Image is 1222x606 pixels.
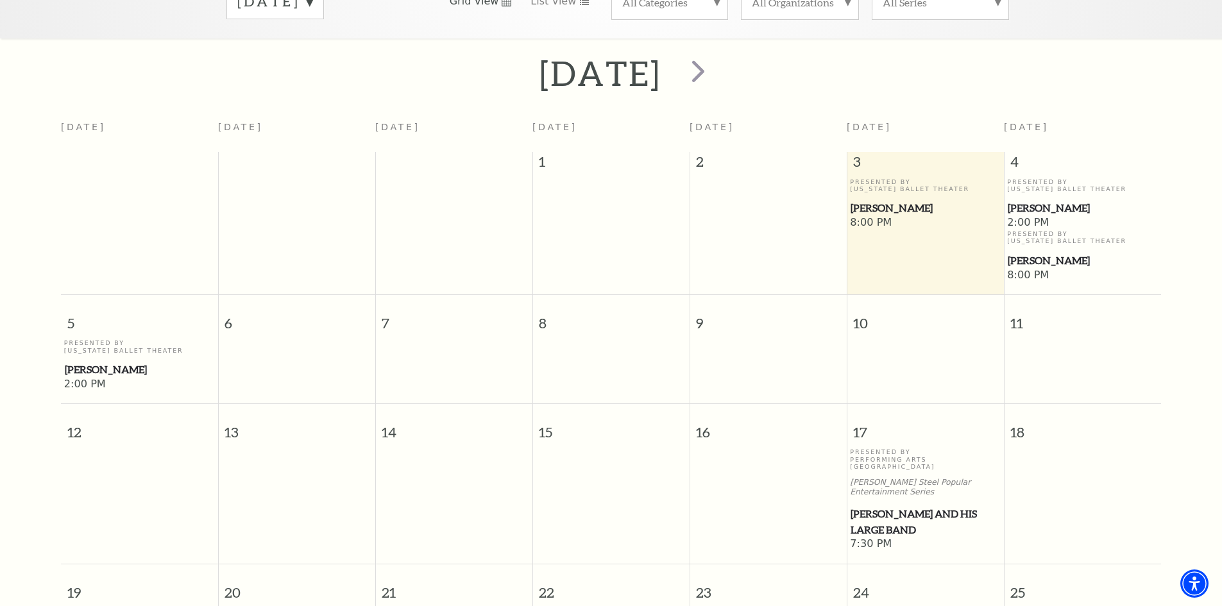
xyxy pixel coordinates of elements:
th: [DATE] [61,114,218,152]
span: 3 [847,152,1004,178]
span: 13 [219,404,375,448]
span: [DATE] [847,122,892,132]
span: 14 [376,404,532,448]
span: 2 [690,152,847,178]
span: 18 [1005,404,1162,448]
span: [DATE] [690,122,734,132]
button: next [673,51,720,96]
p: Presented By Performing Arts [GEOGRAPHIC_DATA] [850,448,1001,470]
span: 7 [376,295,532,339]
span: 8:00 PM [850,216,1001,230]
span: 1 [533,152,690,178]
span: 11 [1005,295,1162,339]
p: Presented By [US_STATE] Ballet Theater [1007,230,1158,245]
span: 5 [61,295,218,339]
span: 8:00 PM [1007,269,1158,283]
span: 6 [219,295,375,339]
th: [DATE] [375,114,532,152]
p: Presented By [US_STATE] Ballet Theater [1007,178,1158,193]
span: 4 [1005,152,1162,178]
span: [PERSON_NAME] [1008,200,1157,216]
span: 12 [61,404,218,448]
th: [DATE] [218,114,375,152]
span: [PERSON_NAME] [1008,253,1157,269]
span: [PERSON_NAME] [65,362,214,378]
span: 2:00 PM [1007,216,1158,230]
p: Presented By [US_STATE] Ballet Theater [64,339,215,354]
span: [PERSON_NAME] and his Large Band [851,506,1000,537]
div: Accessibility Menu [1180,569,1209,598]
span: 10 [847,295,1004,339]
span: 8 [533,295,690,339]
h2: [DATE] [539,53,661,94]
p: Presented By [US_STATE] Ballet Theater [850,178,1001,193]
span: 2:00 PM [64,378,215,392]
span: 9 [690,295,847,339]
p: [PERSON_NAME] Steel Popular Entertainment Series [850,478,1001,497]
span: [DATE] [1004,122,1049,132]
span: 16 [690,404,847,448]
span: 7:30 PM [850,537,1001,551]
span: [PERSON_NAME] [851,200,1000,216]
span: 15 [533,404,690,448]
span: [DATE] [532,122,577,132]
span: 17 [847,404,1004,448]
